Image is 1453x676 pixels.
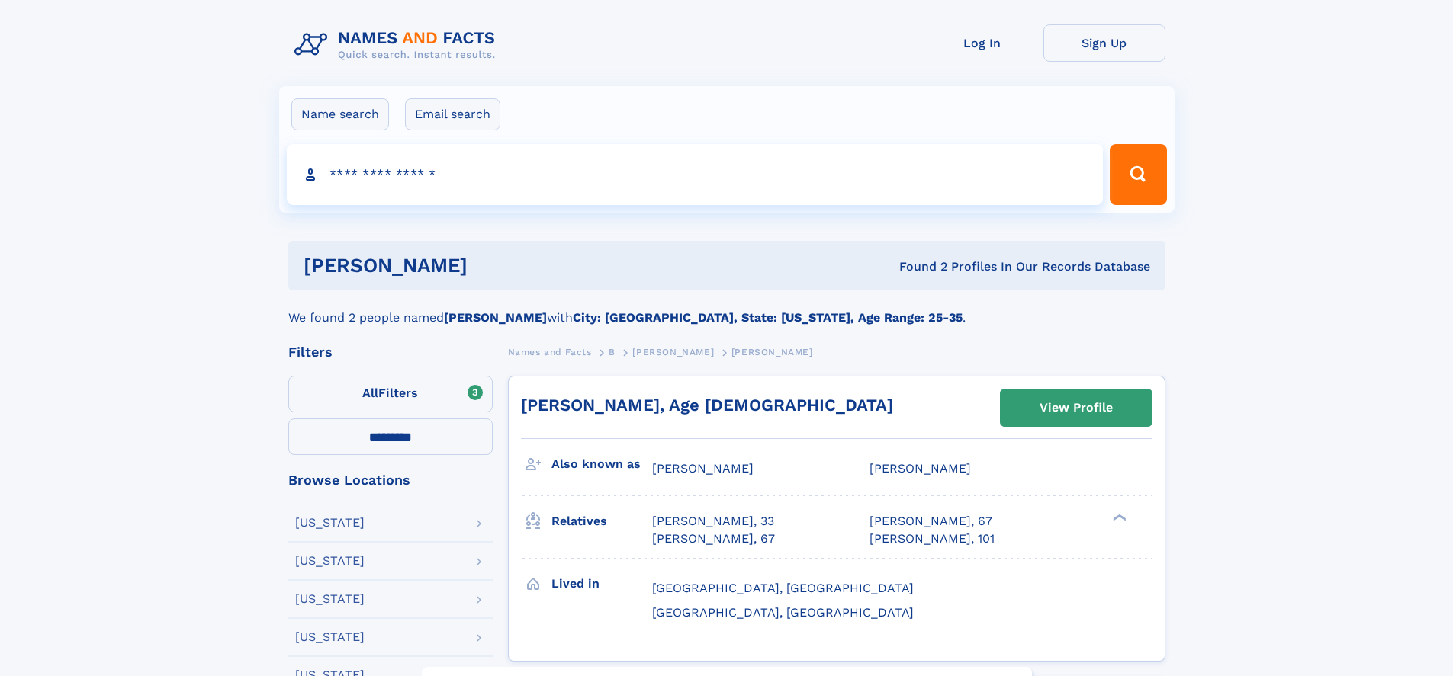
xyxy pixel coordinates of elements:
[551,571,652,597] h3: Lived in
[287,144,1104,205] input: search input
[1001,389,1152,426] a: View Profile
[870,461,971,476] span: [PERSON_NAME]
[295,517,365,529] div: [US_STATE]
[288,473,493,487] div: Browse Locations
[1040,390,1113,425] div: View Profile
[609,342,616,361] a: B
[551,508,652,534] h3: Relatives
[652,513,774,530] a: [PERSON_NAME], 33
[652,461,754,476] span: [PERSON_NAME]
[295,593,365,605] div: [US_STATE]
[288,24,508,66] img: Logo Names and Facts
[288,290,1165,327] div: We found 2 people named with .
[731,347,813,357] span: [PERSON_NAME]
[288,376,493,412] label: Filters
[304,256,683,275] h1: [PERSON_NAME]
[405,98,500,130] label: Email search
[508,342,592,361] a: Names and Facts
[652,530,775,547] a: [PERSON_NAME], 67
[652,581,914,595] span: [GEOGRAPHIC_DATA], [GEOGRAPHIC_DATA]
[362,386,378,400] span: All
[444,310,547,325] b: [PERSON_NAME]
[551,451,652,477] h3: Also known as
[870,513,992,530] a: [PERSON_NAME], 67
[1110,144,1166,205] button: Search Button
[632,347,714,357] span: [PERSON_NAME]
[921,24,1043,62] a: Log In
[295,555,365,567] div: [US_STATE]
[609,347,616,357] span: B
[652,605,914,620] span: [GEOGRAPHIC_DATA], [GEOGRAPHIC_DATA]
[683,258,1150,275] div: Found 2 Profiles In Our Records Database
[291,98,389,130] label: Name search
[295,631,365,643] div: [US_STATE]
[573,310,963,325] b: City: [GEOGRAPHIC_DATA], State: [US_STATE], Age Range: 25-35
[1109,513,1127,523] div: ❯
[1043,24,1165,62] a: Sign Up
[521,396,893,415] a: [PERSON_NAME], Age [DEMOGRAPHIC_DATA]
[288,345,493,359] div: Filters
[870,530,995,547] a: [PERSON_NAME], 101
[632,342,714,361] a: [PERSON_NAME]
